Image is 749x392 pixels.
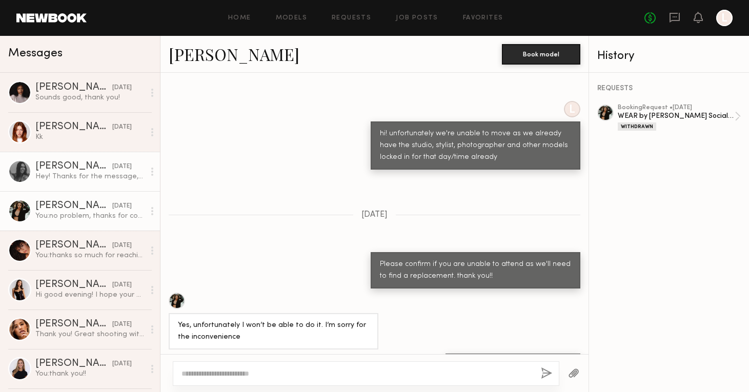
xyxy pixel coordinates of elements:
div: [DATE] [112,122,132,132]
div: [PERSON_NAME] [35,240,112,251]
div: You: thanks so much for reaching out! we've filled all the model slots at this time so we will re... [35,251,145,260]
a: Job Posts [396,15,438,22]
div: You: thank you!! [35,369,145,379]
div: [PERSON_NAME] [35,359,112,369]
a: Home [228,15,251,22]
button: Book model [502,44,580,65]
div: [DATE] [112,83,132,93]
div: REQUESTS [597,85,741,92]
div: WEAR by [PERSON_NAME] Social Media Shoot [618,111,735,121]
a: Favorites [463,15,503,22]
div: [PERSON_NAME] [35,122,112,132]
a: bookingRequest •[DATE]WEAR by [PERSON_NAME] Social Media ShootWithdrawn [618,105,741,131]
div: Thank you! Great shooting with you guys [DATE] 💕 [35,329,145,339]
a: Requests [332,15,371,22]
div: [PERSON_NAME] [35,82,112,93]
div: Yes, unfortunately I won’t be able to do it. I’m sorry for the inconvenience [178,320,369,343]
div: [DATE] [112,201,132,211]
a: Book model [502,49,580,58]
div: [DATE] [112,241,132,251]
a: Models [276,15,307,22]
div: Please confirm if you are unable to attend as we'll need to find a replacement. thank you!! [380,259,571,282]
div: Hi good evening! I hope your week is going great so far. I tried to confirm the booking but it’s ... [35,290,145,300]
div: hi! unfortunately we're unable to move as we already have the studio, stylist, photographer and o... [380,128,571,163]
div: Hey! Thanks for the message, love the vibe on the Instagram and I’m excited to work with you! I’l... [35,172,145,181]
div: [DATE] [112,359,132,369]
div: You: no problem, thanks for confirming! [35,211,145,221]
a: L [716,10,733,26]
div: [PERSON_NAME] [35,319,112,329]
a: [PERSON_NAME] [169,43,299,65]
div: Withdrawn [618,122,656,131]
div: History [597,50,741,62]
div: [PERSON_NAME] [35,201,112,211]
span: [DATE] [361,211,388,219]
div: Kk [35,132,145,142]
div: [PERSON_NAME] [35,280,112,290]
div: [DATE] [112,320,132,329]
div: [PERSON_NAME] [35,161,112,172]
div: [DATE] [112,162,132,172]
div: Sounds good, thank you! [35,93,145,102]
div: [DATE] [112,280,132,290]
div: booking Request • [DATE] [618,105,735,111]
span: Messages [8,48,63,59]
